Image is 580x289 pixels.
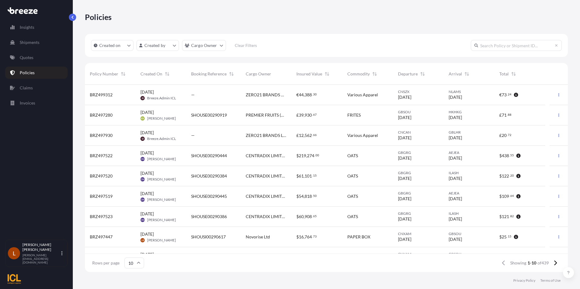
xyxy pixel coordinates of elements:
span: [DATE] [449,196,462,202]
span: Created On [140,71,162,77]
span: ILASH [449,171,490,175]
span: 109 [502,194,509,198]
span: £ [499,113,502,117]
span: BRZ497522 [90,153,113,159]
span: 44 [299,93,304,97]
span: Showing [510,260,526,266]
span: BI [142,136,144,142]
span: Cargo Owner [246,71,271,77]
button: Sort [371,70,378,78]
span: 60 [299,214,304,219]
a: Privacy Policy [513,278,535,283]
span: 20 [510,174,514,177]
span: GBGRG [398,191,439,196]
input: Search Policy or Shipment ID... [471,40,562,51]
p: Created by [144,42,166,48]
button: createdOn Filter options [91,40,133,51]
span: . [312,134,313,136]
span: [DATE] [140,231,154,237]
span: [DATE] [398,115,411,121]
span: , [304,235,305,239]
span: , [304,194,305,198]
span: 67 [313,114,317,116]
span: BRZ497930 [90,132,113,138]
span: 00 [315,154,319,156]
span: . [509,174,510,177]
span: 274 [307,154,314,158]
span: $ [296,214,299,219]
span: SHOUSE00290386 [191,214,227,220]
span: 1-10 [528,260,536,266]
span: £ [296,113,299,117]
p: Clear Filters [235,42,257,48]
p: Policies [85,12,112,22]
span: 50 [313,195,317,197]
p: [PERSON_NAME] [PERSON_NAME] [22,242,60,252]
span: SHOUSE00290445 [191,193,227,199]
span: Arrival [449,71,462,77]
span: 15 [508,235,511,238]
span: [PERSON_NAME] [147,116,176,121]
span: [DATE] [398,94,411,100]
span: Insured Value [296,71,322,77]
span: CNXAM [398,231,439,236]
span: 55 [510,154,514,156]
a: Shipments [5,36,68,48]
span: . [312,174,313,177]
span: 101 [305,174,312,178]
span: GBSOU [449,231,490,236]
span: OATS [347,193,358,199]
span: SHOUSE00290919 [191,112,227,118]
span: [DATE] [398,236,411,242]
span: . [507,93,507,95]
span: BRZ497520 [90,173,113,179]
p: [PERSON_NAME][EMAIL_ADDRESS][DOMAIN_NAME] [22,253,60,264]
span: OATS [347,153,358,159]
span: CNCAN [398,130,439,135]
span: $ [296,154,299,158]
span: 15 [313,174,317,177]
span: [DATE] [449,236,462,242]
span: Novorise Ltd [246,234,270,240]
span: 65 [313,215,317,217]
span: Rows per page [92,260,120,266]
span: GBGRG [398,171,439,175]
span: [DATE] [140,89,154,95]
a: Terms of Use [540,278,561,283]
span: 30 [313,93,317,95]
span: BI [142,95,144,101]
span: 71 [502,113,507,117]
span: 73 [502,93,507,97]
span: HKHKG [449,110,490,115]
span: 66 [313,134,317,136]
span: $ [296,174,299,178]
span: $ [499,174,502,178]
span: GBSOU [449,252,490,257]
span: 24 [508,93,511,95]
span: LB [141,237,144,243]
span: . [507,235,507,238]
button: Sort [463,70,470,78]
span: 930 [305,113,312,117]
span: CNXAM [398,252,439,257]
span: [DATE] [140,130,154,136]
a: Invoices [5,97,68,109]
span: . [312,114,313,116]
span: 908 [305,214,312,219]
span: [DATE] [398,196,411,202]
span: [DATE] [449,216,462,222]
span: 764 [305,235,312,239]
span: , [304,93,305,97]
span: BRZ497519 [90,193,113,199]
span: 39 [299,113,304,117]
span: [PERSON_NAME] [147,197,176,202]
span: , [304,113,305,117]
span: 121 [502,214,509,219]
a: Quotes [5,51,68,64]
span: 88 [508,114,511,116]
span: 25 [502,235,507,239]
span: $ [499,214,502,219]
span: 562 [305,133,312,138]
